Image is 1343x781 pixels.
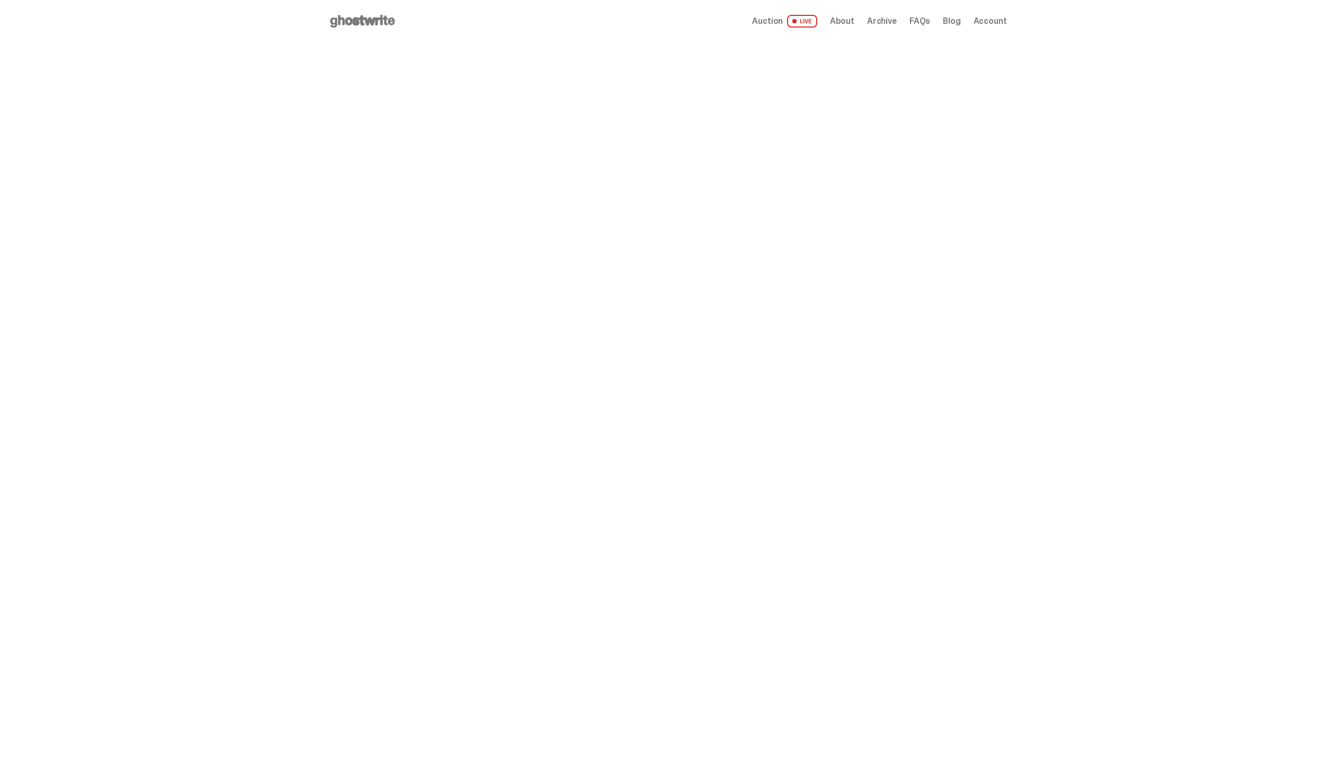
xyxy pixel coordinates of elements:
[787,15,817,28] span: LIVE
[867,17,897,25] a: Archive
[943,17,960,25] a: Blog
[752,17,783,25] span: Auction
[752,15,817,28] a: Auction LIVE
[974,17,1007,25] a: Account
[830,17,854,25] a: About
[909,17,930,25] a: FAQs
